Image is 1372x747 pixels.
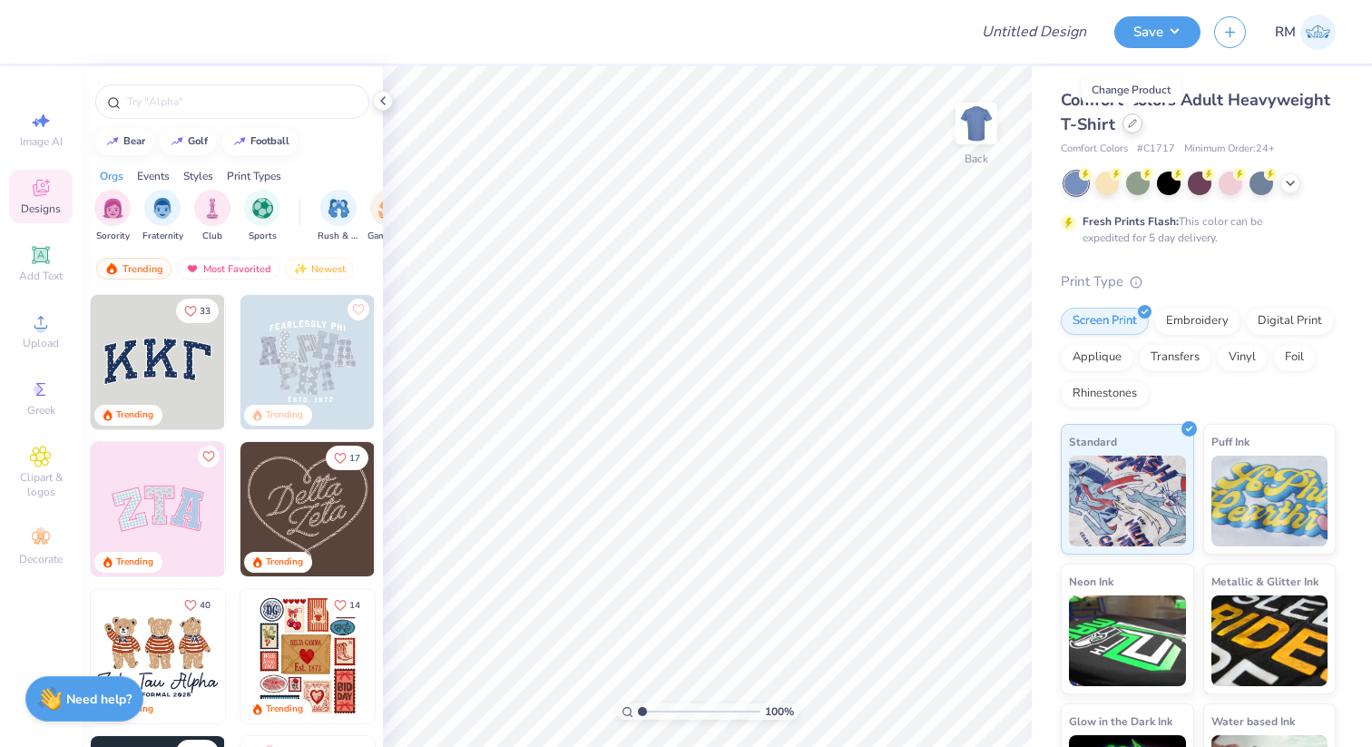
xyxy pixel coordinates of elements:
div: Embroidery [1154,308,1240,335]
img: Metallic & Glitter Ink [1211,595,1328,686]
img: Rush & Bid Image [328,198,349,219]
div: Trending [96,258,171,280]
span: # C1717 [1137,142,1175,157]
span: Sorority [96,230,130,243]
button: bear [95,128,153,155]
img: Newest.gif [293,262,308,275]
input: Try "Alpha" [125,93,358,111]
img: a3be6b59-b000-4a72-aad0-0c575b892a6b [91,589,225,723]
img: Sorority Image [103,198,123,219]
div: Trending [116,555,153,569]
button: Like [198,446,220,467]
div: Most Favorited [177,258,279,280]
span: 40 [200,601,211,610]
div: Newest [285,258,354,280]
div: filter for Club [194,190,230,243]
span: Fraternity [142,230,183,243]
div: Transfers [1139,344,1211,371]
button: filter button [194,190,230,243]
div: filter for Rush & Bid [318,190,359,243]
span: Decorate [19,552,63,566]
div: golf [188,136,208,146]
span: Minimum Order: 24 + [1184,142,1275,157]
img: most_fav.gif [185,262,200,275]
div: filter for Fraternity [142,190,183,243]
span: Water based Ink [1211,712,1295,731]
span: Designs [21,201,61,216]
span: Metallic & Glitter Ink [1211,572,1318,591]
img: ead2b24a-117b-4488-9b34-c08fd5176a7b [374,442,508,576]
button: Like [326,593,368,617]
img: Game Day Image [378,198,399,219]
div: Trending [266,408,303,422]
img: trend_line.gif [105,136,120,147]
input: Untitled Design [967,14,1101,50]
img: 3b9aba4f-e317-4aa7-a679-c95a879539bd [91,295,225,429]
span: 17 [349,454,360,463]
div: Styles [183,168,213,184]
span: 33 [200,307,211,316]
img: d12c9beb-9502-45c7-ae94-40b97fdd6040 [224,589,358,723]
div: Back [965,151,988,167]
span: Clipart & logos [9,470,73,499]
button: filter button [94,190,131,243]
span: Comfort Colors [1061,142,1128,157]
div: Trending [266,555,303,569]
button: Like [176,593,219,617]
button: filter button [244,190,280,243]
img: Puff Ink [1211,456,1328,546]
div: filter for Sports [244,190,280,243]
div: Foil [1273,344,1316,371]
span: Neon Ink [1069,572,1113,591]
div: filter for Game Day [367,190,409,243]
div: Events [137,168,170,184]
img: 12710c6a-dcc0-49ce-8688-7fe8d5f96fe2 [240,442,375,576]
img: b0e5e834-c177-467b-9309-b33acdc40f03 [374,589,508,723]
button: Like [348,299,369,320]
img: 5ee11766-d822-42f5-ad4e-763472bf8dcf [224,442,358,576]
span: Comfort Colors Adult Heavyweight T-Shirt [1061,89,1330,135]
div: This color can be expedited for 5 day delivery. [1083,213,1306,246]
span: Sports [249,230,277,243]
button: golf [160,128,216,155]
div: bear [123,136,145,146]
span: Club [202,230,222,243]
img: a3f22b06-4ee5-423c-930f-667ff9442f68 [374,295,508,429]
div: Screen Print [1061,308,1149,335]
span: Glow in the Dark Ink [1069,712,1172,731]
button: Save [1114,16,1200,48]
div: Orgs [100,168,123,184]
img: Fraternity Image [152,198,172,219]
button: Like [326,446,368,470]
div: Rhinestones [1061,380,1149,408]
img: Back [958,105,995,142]
img: Standard [1069,456,1186,546]
div: Applique [1061,344,1133,371]
span: Puff Ink [1211,432,1249,451]
img: Neon Ink [1069,595,1186,686]
img: Club Image [202,198,222,219]
span: Image AI [20,134,63,149]
img: trend_line.gif [232,136,247,147]
div: Trending [116,408,153,422]
button: football [222,128,298,155]
span: RM [1275,22,1296,43]
div: Print Types [227,168,281,184]
button: Like [176,299,219,323]
div: Vinyl [1217,344,1268,371]
div: Change Product [1082,77,1181,103]
button: filter button [367,190,409,243]
div: filter for Sorority [94,190,131,243]
div: Print Type [1061,271,1336,292]
button: filter button [318,190,359,243]
img: trend_line.gif [170,136,184,147]
img: Sports Image [252,198,273,219]
img: 6de2c09e-6ade-4b04-8ea6-6dac27e4729e [240,589,375,723]
span: Greek [27,403,55,418]
img: 5a4b4175-9e88-49c8-8a23-26d96782ddc6 [240,295,375,429]
strong: Fresh Prints Flash: [1083,214,1179,229]
img: Riley Mcdonald [1300,15,1336,50]
span: Rush & Bid [318,230,359,243]
img: 9980f5e8-e6a1-4b4a-8839-2b0e9349023c [91,442,225,576]
span: Upload [23,336,59,350]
